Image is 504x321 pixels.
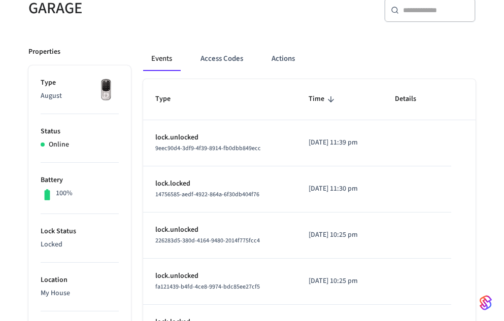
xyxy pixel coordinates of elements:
[41,175,119,186] p: Battery
[41,239,119,250] p: Locked
[155,179,284,189] p: lock.locked
[49,139,69,150] p: Online
[28,47,60,57] p: Properties
[143,47,476,71] div: ant example
[480,295,492,311] img: SeamLogoGradient.69752ec5.svg
[93,78,119,103] img: Yale Assure Touchscreen Wifi Smart Lock, Satin Nickel, Front
[155,144,261,153] span: 9eec90d4-3df9-4f39-8914-fb0dbb849ecc
[155,225,284,235] p: lock.unlocked
[155,236,260,245] span: 226283d5-380d-4164-9480-2014f775fcc4
[192,47,251,71] button: Access Codes
[41,226,119,237] p: Lock Status
[41,288,119,299] p: My House
[309,230,370,240] p: [DATE] 10:25 pm
[155,91,184,107] span: Type
[309,91,338,107] span: Time
[41,275,119,286] p: Location
[41,78,119,88] p: Type
[263,47,303,71] button: Actions
[41,126,119,137] p: Status
[155,190,259,199] span: 14756585-aedf-4922-864a-6f30db404f76
[143,47,180,71] button: Events
[309,276,370,287] p: [DATE] 10:25 pm
[56,188,73,199] p: 100%
[155,132,284,143] p: lock.unlocked
[155,271,284,281] p: lock.unlocked
[309,184,370,194] p: [DATE] 11:30 pm
[395,91,429,107] span: Details
[155,282,260,291] span: fa121439-b4fd-4ce8-9974-bdc85ee27cf5
[309,137,370,148] p: [DATE] 11:39 pm
[41,91,119,101] p: August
